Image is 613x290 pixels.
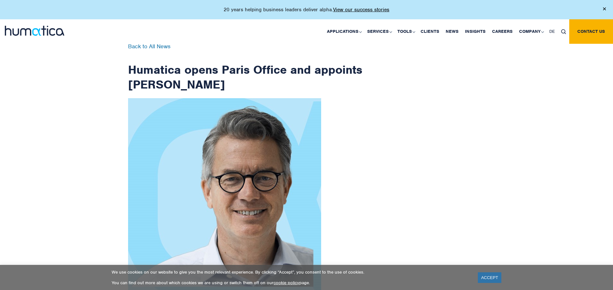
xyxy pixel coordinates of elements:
a: Applications [324,19,364,44]
a: Careers [489,19,516,44]
p: 20 years helping business leaders deliver alpha. [224,6,389,13]
a: Insights [462,19,489,44]
a: News [442,19,462,44]
a: Back to All News [128,43,171,50]
p: We use cookies on our website to give you the most relevant experience. By clicking “Accept”, you... [112,269,470,275]
a: View our success stories [333,6,389,13]
span: DE [549,29,555,34]
a: Company [516,19,546,44]
a: DE [546,19,558,44]
a: ACCEPT [478,272,501,283]
a: Contact us [569,19,613,44]
p: You can find out more about which cookies we are using or switch them off on our page. [112,280,470,285]
h1: Humatica opens Paris Office and appoints [PERSON_NAME] [128,44,363,92]
a: Clients [417,19,442,44]
a: cookie policy [274,280,299,285]
img: logo [5,26,64,36]
a: Tools [394,19,417,44]
img: search_icon [561,29,566,34]
a: Services [364,19,394,44]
